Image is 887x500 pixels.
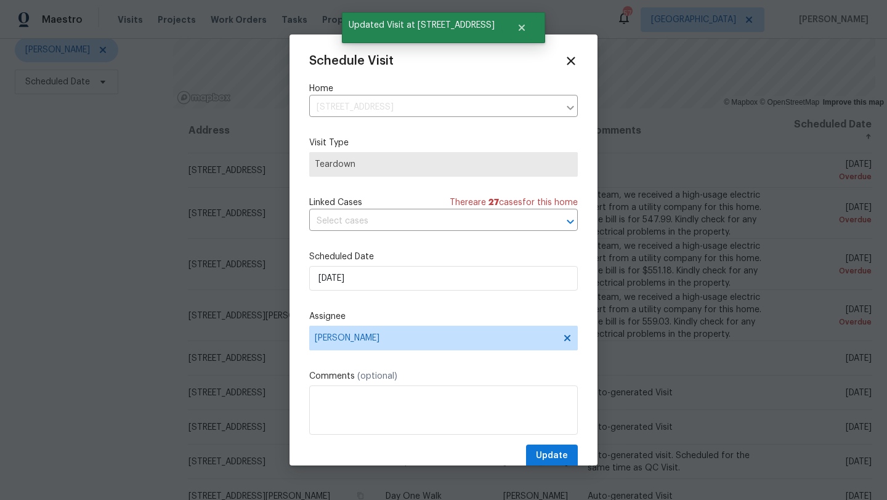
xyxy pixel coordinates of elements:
[342,12,501,38] span: Updated Visit at [STREET_ADDRESS]
[450,196,578,209] span: There are case s for this home
[309,266,578,291] input: M/D/YYYY
[562,213,579,230] button: Open
[501,15,542,40] button: Close
[315,333,556,343] span: [PERSON_NAME]
[315,158,572,171] span: Teardown
[564,54,578,68] span: Close
[309,212,543,231] input: Select cases
[488,198,499,207] span: 27
[309,83,578,95] label: Home
[309,137,578,149] label: Visit Type
[309,55,394,67] span: Schedule Visit
[357,372,397,381] span: (optional)
[309,251,578,263] label: Scheduled Date
[309,310,578,323] label: Assignee
[309,98,559,117] input: Enter in an address
[526,445,578,467] button: Update
[309,196,362,209] span: Linked Cases
[309,370,578,382] label: Comments
[536,448,568,464] span: Update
